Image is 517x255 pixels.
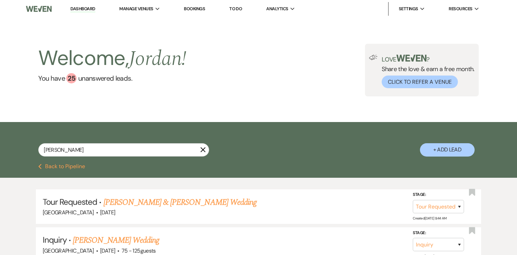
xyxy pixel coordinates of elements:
[66,73,77,83] div: 25
[119,5,153,12] span: Manage Venues
[129,43,187,75] span: Jordan !
[38,143,209,157] input: Search by name, event date, email address or phone number
[73,234,159,246] a: [PERSON_NAME] Wedding
[26,2,52,16] img: Weven Logo
[43,209,94,216] span: [GEOGRAPHIC_DATA]
[100,209,115,216] span: [DATE]
[38,44,186,73] h2: Welcome,
[378,55,475,88] div: Share the love & earn a free month.
[38,73,186,83] a: You have 25 unanswered leads.
[413,191,464,199] label: Stage:
[122,247,156,254] span: 75 - 125 guests
[413,229,464,237] label: Stage:
[38,164,85,169] button: Back to Pipeline
[382,55,475,63] p: Love ?
[43,197,97,207] span: Tour Requested
[413,216,446,220] span: Created: [DATE] 9:44 AM
[449,5,472,12] span: Resources
[266,5,288,12] span: Analytics
[399,5,418,12] span: Settings
[70,6,95,12] a: Dashboard
[420,143,475,157] button: + Add Lead
[43,247,94,254] span: [GEOGRAPHIC_DATA]
[184,6,205,12] a: Bookings
[100,247,115,254] span: [DATE]
[43,234,67,245] span: Inquiry
[104,196,257,209] a: [PERSON_NAME] & [PERSON_NAME] Wedding
[382,76,458,88] button: Click to Refer a Venue
[229,6,242,12] a: To Do
[396,55,427,62] img: weven-logo-green.svg
[369,55,378,60] img: loud-speaker-illustration.svg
